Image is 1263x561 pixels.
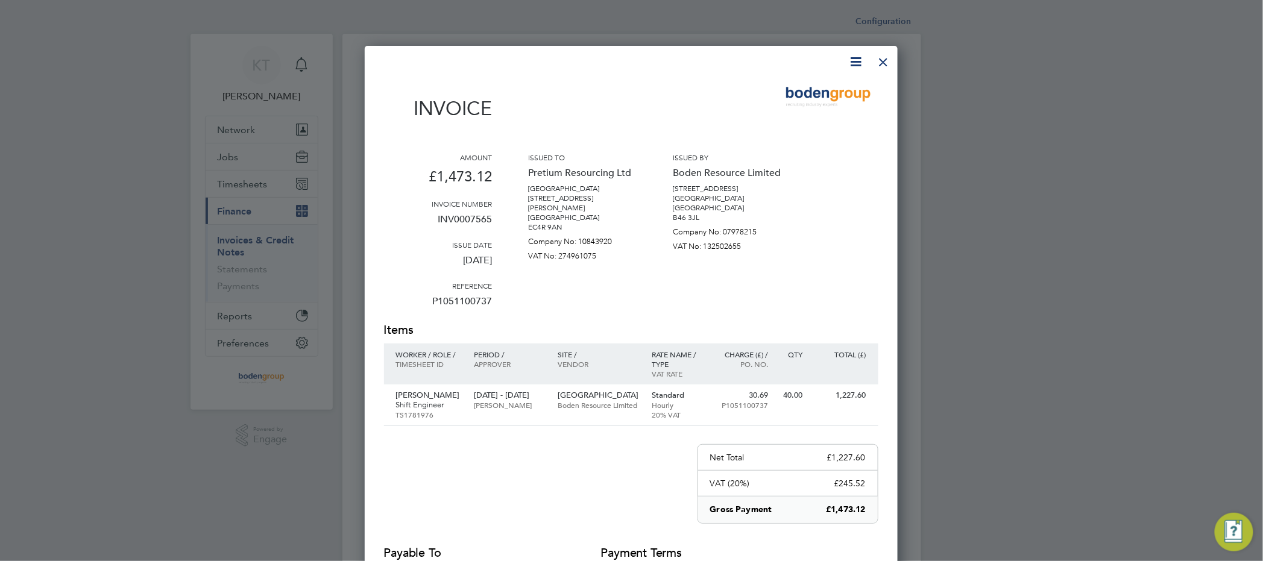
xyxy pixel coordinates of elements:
p: Timesheet ID [396,359,462,369]
p: Company No: 10843920 [529,232,637,246]
p: TS1781976 [396,410,462,419]
p: Charge (£) / [716,349,769,359]
h3: Issued to [529,152,637,162]
p: [GEOGRAPHIC_DATA] [529,184,637,193]
p: VAT No: 274961075 [529,246,637,261]
p: [PERSON_NAME] [474,400,546,410]
p: B46 3JL [673,213,782,222]
h3: Issue date [384,240,493,249]
p: Po. No. [716,359,769,369]
p: Shift Engineer [396,400,462,410]
p: £1,473.12 [826,504,865,516]
p: [DATE] [384,249,493,281]
p: [GEOGRAPHIC_DATA] [673,203,782,213]
p: 30.69 [716,390,769,400]
p: [GEOGRAPHIC_DATA] [673,193,782,203]
p: Boden Resource Limited [558,400,640,410]
p: Period / [474,349,546,359]
p: [STREET_ADDRESS][PERSON_NAME] [529,193,637,213]
p: [STREET_ADDRESS] [673,184,782,193]
h3: Reference [384,281,493,290]
p: Rate name / type [652,349,704,369]
p: Pretium Resourcing Ltd [529,162,637,184]
p: Site / [558,349,640,359]
p: VAT No: 132502655 [673,237,782,251]
p: Boden Resource Limited [673,162,782,184]
p: Net Total [710,452,745,463]
p: Approver [474,359,546,369]
p: £1,227.60 [827,452,866,463]
p: Hourly [652,400,704,410]
p: 40.00 [780,390,802,400]
p: VAT (20%) [710,478,750,489]
p: [GEOGRAPHIC_DATA] [558,390,640,400]
p: [PERSON_NAME] [396,390,462,400]
p: QTY [780,349,802,359]
h2: Items [384,322,878,339]
p: £245.52 [834,478,866,489]
p: P1051100737 [384,290,493,322]
img: boden-group-logo-remittance.png [778,79,878,115]
p: 1,227.60 [815,390,866,400]
button: Engage Resource Center [1215,513,1253,551]
h1: Invoice [384,97,493,120]
p: [GEOGRAPHIC_DATA] [529,213,637,222]
p: Worker / Role / [396,349,462,359]
p: INV0007565 [384,208,493,240]
p: 20% VAT [652,410,704,419]
p: £1,473.12 [384,162,493,199]
p: Vendor [558,359,640,369]
h3: Amount [384,152,493,162]
p: [DATE] - [DATE] [474,390,546,400]
p: EC4R 9AN [529,222,637,232]
h3: Issued by [673,152,782,162]
p: Standard [652,390,704,400]
p: Gross Payment [710,504,772,516]
p: P1051100737 [716,400,769,410]
h3: Invoice number [384,199,493,208]
p: Company No: 07978215 [673,222,782,237]
p: VAT rate [652,369,704,378]
p: Total (£) [815,349,866,359]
